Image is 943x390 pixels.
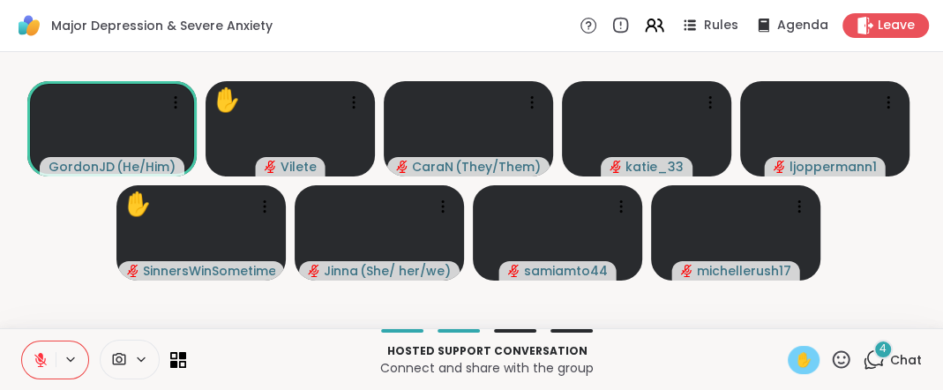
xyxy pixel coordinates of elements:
[324,262,358,280] span: Jinna
[790,158,877,176] span: ljoppermann1
[143,262,275,280] span: SinnersWinSometimes
[14,11,44,41] img: ShareWell Logomark
[197,359,777,377] p: Connect and share with the group
[127,265,139,277] span: audio-muted
[774,161,786,173] span: audio-muted
[795,349,812,371] span: ✋
[396,161,408,173] span: audio-muted
[508,265,520,277] span: audio-muted
[697,262,791,280] span: michellerush17
[197,343,777,359] p: Hosted support conversation
[412,158,453,176] span: CaraN
[704,17,738,34] span: Rules
[116,158,176,176] span: ( He/Him )
[360,262,451,280] span: ( She/ her/we )
[681,265,693,277] span: audio-muted
[890,351,922,369] span: Chat
[878,17,915,34] span: Leave
[777,17,828,34] span: Agenda
[610,161,622,173] span: audio-muted
[213,83,241,117] div: ✋
[455,158,541,176] span: ( They/Them )
[49,158,115,176] span: GordonJD
[281,158,317,176] span: Vilete
[51,17,273,34] span: Major Depression & Severe Anxiety
[308,265,320,277] span: audio-muted
[879,341,887,356] span: 4
[123,187,152,221] div: ✋
[265,161,277,173] span: audio-muted
[524,262,608,280] span: samiamto44
[625,158,684,176] span: katie_33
